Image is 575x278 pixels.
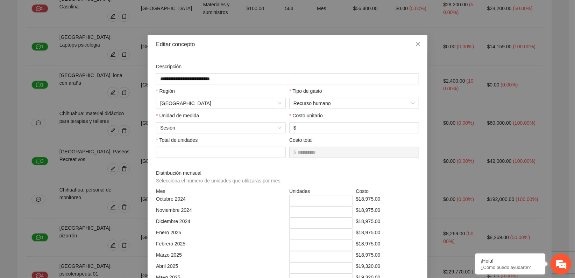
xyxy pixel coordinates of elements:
[354,187,421,195] div: Costo
[156,136,198,144] label: Total de unidades
[354,229,421,240] div: $18,975.00
[354,262,421,273] div: $19,320.00
[354,240,421,251] div: $18,975.00
[287,187,354,195] div: Unidades
[160,123,282,133] span: Sesión
[3,191,133,216] textarea: Escriba su mensaje y pulse “Intro”
[154,240,287,251] div: Febrero 2025
[354,206,421,217] div: $18,975.00
[289,112,323,119] label: Costo unitario
[289,136,313,144] label: Costo total
[481,265,540,270] p: ¿Cómo puedo ayudarte?
[289,87,322,95] label: Tipo de gasto
[354,195,421,206] div: $18,975.00
[354,217,421,229] div: $18,975.00
[293,98,415,109] span: Recurso humano
[154,187,287,195] div: Mes
[293,148,296,156] span: $
[154,229,287,240] div: Enero 2025
[354,251,421,262] div: $18,975.00
[160,98,282,109] span: Chihuahua
[415,41,421,47] span: close
[156,41,419,48] div: Editar concepto
[41,93,97,164] span: Estamos en línea.
[156,178,282,183] span: Selecciona el número de unidades que utilizarás por mes.
[409,35,427,54] button: Close
[36,36,118,45] div: Chatee con nosotros ahora
[154,195,287,206] div: Octubre 2024
[115,4,132,20] div: Minimizar ventana de chat en vivo
[154,217,287,229] div: Diciembre 2024
[156,63,182,70] label: Descripción
[154,206,287,217] div: Noviembre 2024
[293,124,296,132] span: $
[481,258,540,264] div: ¡Hola!
[154,262,287,273] div: Abril 2025
[156,112,199,119] label: Unidad de medida
[156,169,284,185] span: Distribución mensual
[156,87,175,95] label: Región
[154,251,287,262] div: Marzo 2025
